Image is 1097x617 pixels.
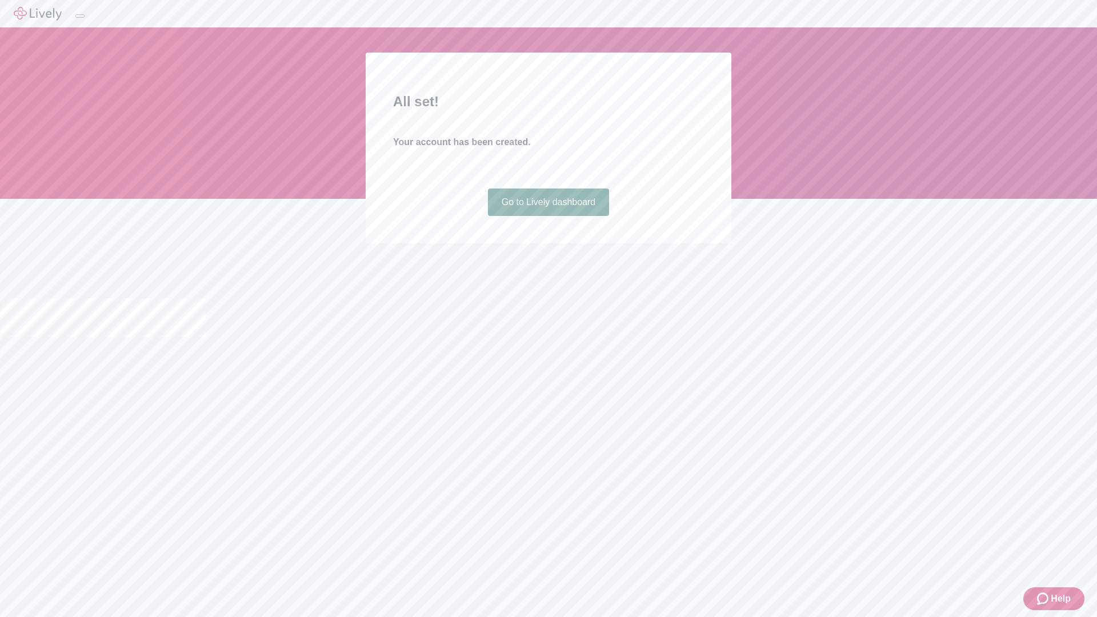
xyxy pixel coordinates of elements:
[1023,587,1084,610] button: Zendesk support iconHelp
[14,7,62,21] img: Lively
[1051,592,1071,606] span: Help
[1037,592,1051,606] svg: Zendesk support icon
[75,14,85,18] button: Log out
[488,189,610,216] a: Go to Lively dashboard
[393,135,704,149] h4: Your account has been created.
[393,91,704,112] h2: All set!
